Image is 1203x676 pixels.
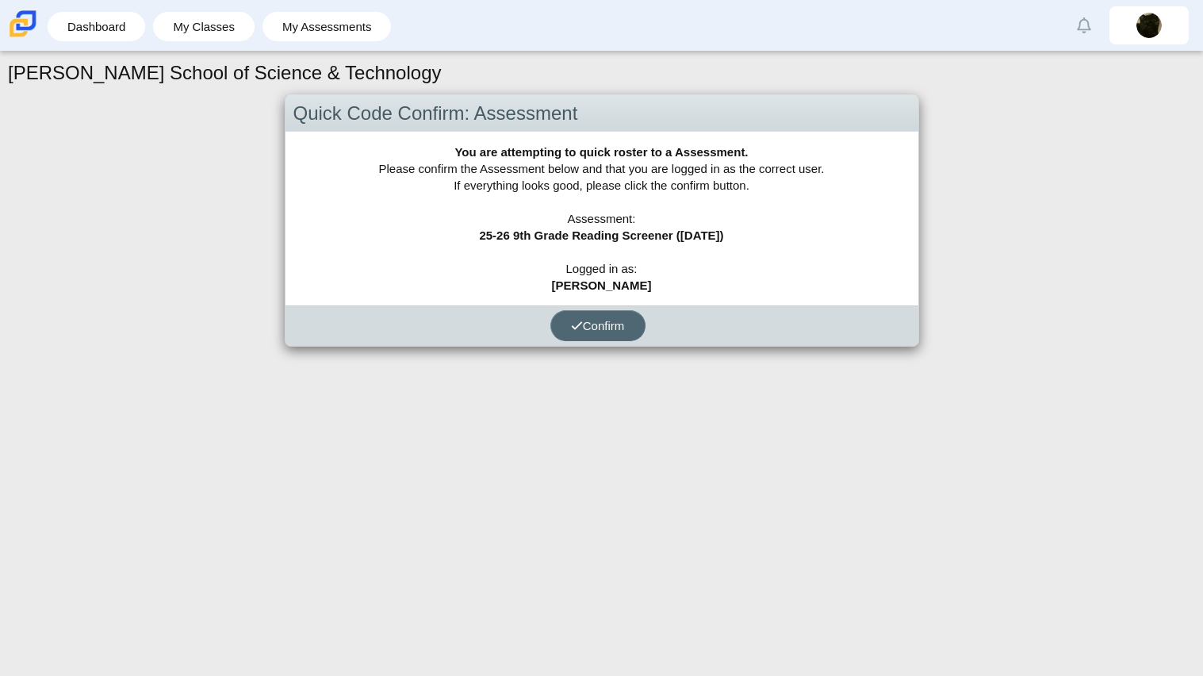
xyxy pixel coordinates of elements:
[285,132,918,305] div: Please confirm the Assessment below and that you are logged in as the correct user. If everything...
[571,319,625,332] span: Confirm
[6,7,40,40] img: Carmen School of Science & Technology
[161,12,247,41] a: My Classes
[270,12,384,41] a: My Assessments
[454,145,748,159] b: You are attempting to quick roster to a Assessment.
[1109,6,1189,44] a: arden.byrd.GdcbNN
[1067,8,1101,43] a: Alerts
[552,278,652,292] b: [PERSON_NAME]
[8,60,442,86] h1: [PERSON_NAME] School of Science & Technology
[1136,13,1162,38] img: arden.byrd.GdcbNN
[285,95,918,133] div: Quick Code Confirm: Assessment
[479,229,723,242] b: 25-26 9th Grade Reading Screener ([DATE])
[550,310,646,341] button: Confirm
[6,29,40,43] a: Carmen School of Science & Technology
[56,12,137,41] a: Dashboard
